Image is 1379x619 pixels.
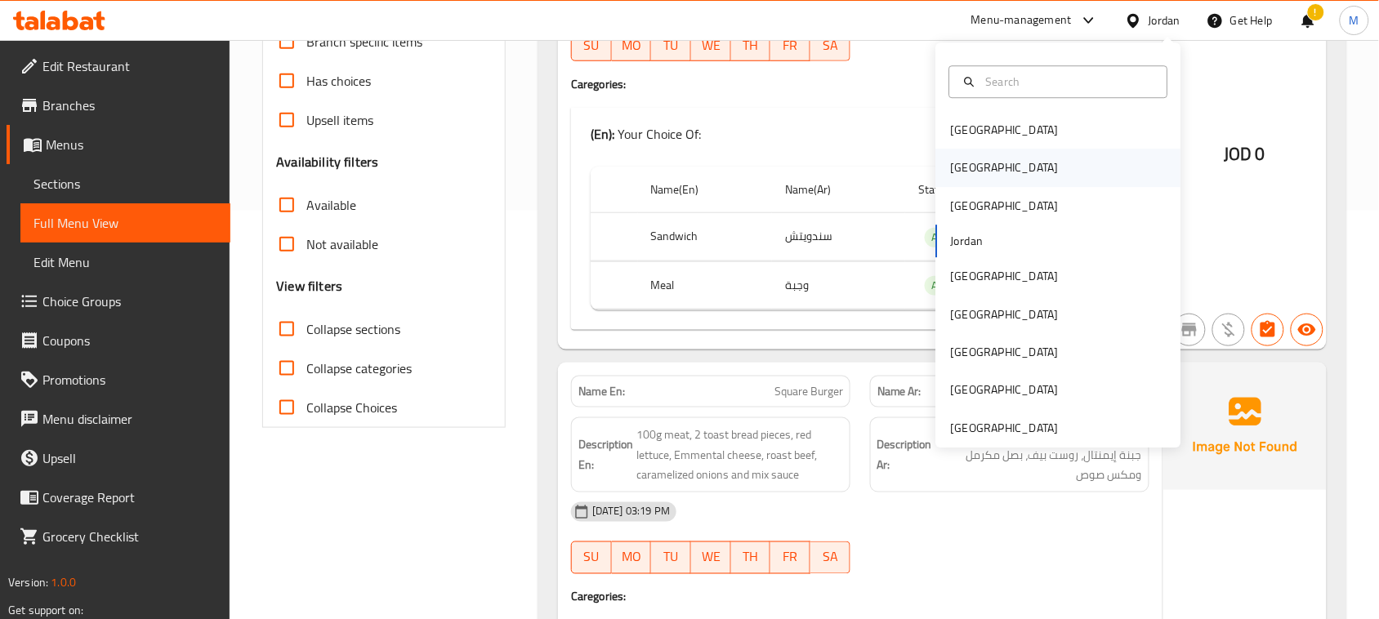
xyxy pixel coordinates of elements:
[586,504,676,519] span: [DATE] 03:19 PM
[935,425,1142,485] span: 100 غم لحم، 2 قطعة خبز توست، خس أحمر، جبنة إيمنتال، روست بيف، بصل مكرمل ومكس صوص
[306,234,378,254] span: Not available
[33,213,217,233] span: Full Menu View
[951,197,1059,215] div: [GEOGRAPHIC_DATA]
[636,425,843,485] span: 100g meat, 2 toast bread pieces, red lettuce, Emmental cheese, roast beef, caramelized onions and...
[738,33,765,57] span: TH
[638,213,773,261] th: Sandwich
[8,572,48,593] span: Version:
[306,110,373,130] span: Upsell items
[810,29,850,61] button: SA
[777,33,804,57] span: FR
[591,122,614,146] b: (En):
[951,381,1059,399] div: [GEOGRAPHIC_DATA]
[925,276,966,295] span: Active
[20,243,230,282] a: Edit Menu
[42,96,217,115] span: Branches
[651,29,691,61] button: TU
[925,228,966,247] span: Active
[1212,314,1245,346] button: Purchased item
[42,409,217,429] span: Menu disclaimer
[698,546,725,569] span: WE
[33,174,217,194] span: Sections
[1225,138,1252,170] span: JOD
[7,399,230,439] a: Menu disclaimer
[7,321,230,360] a: Coupons
[877,434,932,474] strong: Description Ar:
[306,319,400,339] span: Collapse sections
[731,29,771,61] button: TH
[33,252,217,272] span: Edit Menu
[638,261,773,309] th: Meal
[651,541,691,574] button: TU
[51,572,76,593] span: 1.0.0
[42,292,217,311] span: Choice Groups
[772,261,905,309] td: وجبة
[306,195,356,215] span: Available
[578,33,605,57] span: SU
[905,167,1040,213] th: Status
[578,434,633,474] strong: Description En:
[817,33,844,57] span: SA
[306,358,412,378] span: Collapse categories
[306,398,397,417] span: Collapse Choices
[925,276,966,296] div: Active
[951,122,1059,140] div: [GEOGRAPHIC_DATA]
[612,541,652,574] button: MO
[42,527,217,546] span: Grocery Checklist
[591,167,1130,310] table: choices table
[7,125,230,164] a: Menus
[877,383,922,400] strong: Name Ar:
[698,33,725,57] span: WE
[7,360,230,399] a: Promotions
[1350,11,1359,29] span: M
[276,277,342,296] h3: View filters
[591,124,701,144] p: Your Choice Of:
[731,541,771,574] button: TH
[691,541,731,574] button: WE
[770,541,810,574] button: FR
[772,167,905,213] th: Name(Ar)
[276,153,378,171] h3: Availability filters
[774,383,843,400] span: Square Burger
[618,33,645,57] span: MO
[738,546,765,569] span: TH
[46,135,217,154] span: Menus
[7,282,230,321] a: Choice Groups
[571,76,1149,92] h4: Caregories:
[42,370,217,390] span: Promotions
[7,47,230,86] a: Edit Restaurant
[20,164,230,203] a: Sections
[306,71,371,91] span: Has choices
[42,448,217,468] span: Upsell
[658,33,685,57] span: TU
[7,86,230,125] a: Branches
[772,213,905,261] td: سندويتش
[770,29,810,61] button: FR
[777,546,804,569] span: FR
[7,439,230,478] a: Upsell
[42,331,217,350] span: Coupons
[571,541,612,574] button: SU
[42,488,217,507] span: Coverage Report
[980,73,1158,91] input: Search
[618,546,645,569] span: MO
[571,589,1149,605] h4: Caregories:
[42,56,217,76] span: Edit Restaurant
[7,517,230,556] a: Grocery Checklist
[578,383,625,400] strong: Name En:
[658,546,685,569] span: TU
[951,344,1059,362] div: [GEOGRAPHIC_DATA]
[817,546,844,569] span: SA
[571,29,612,61] button: SU
[578,546,605,569] span: SU
[1256,138,1265,170] span: 0
[691,29,731,61] button: WE
[1149,11,1180,29] div: Jordan
[1173,314,1206,346] button: Not branch specific item
[20,203,230,243] a: Full Menu View
[951,419,1059,437] div: [GEOGRAPHIC_DATA]
[571,108,1149,160] div: (En): Your Choice Of:(Ar):إختيارك من:
[638,167,773,213] th: Name(En)
[612,29,652,61] button: MO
